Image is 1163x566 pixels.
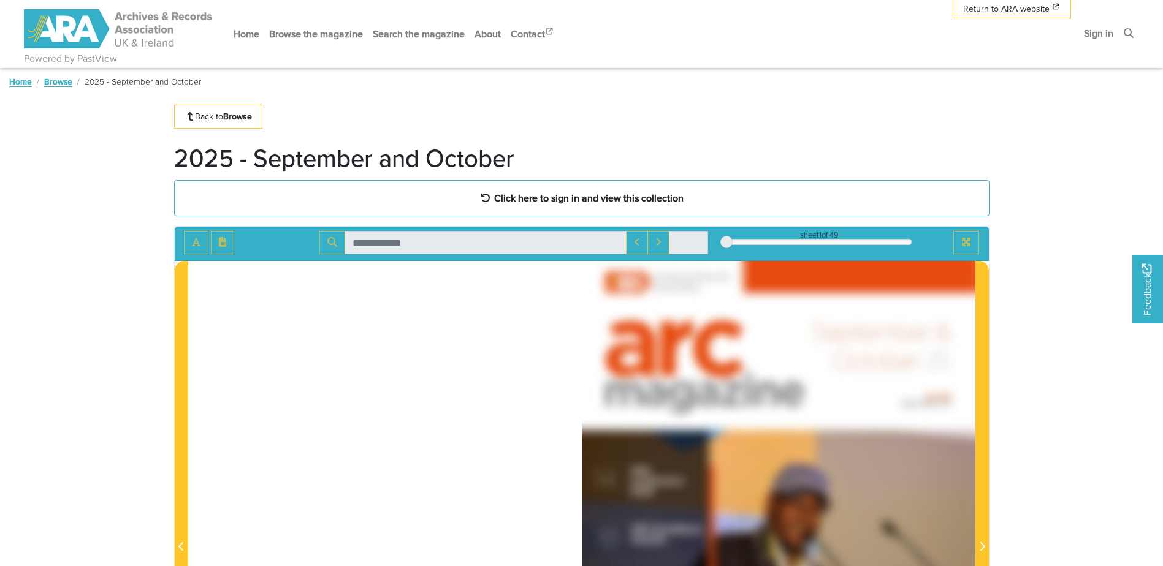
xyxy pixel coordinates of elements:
[44,75,72,88] a: Browse
[626,231,648,254] button: Previous Match
[85,75,201,88] span: 2025 - September and October
[229,18,264,50] a: Home
[1079,17,1118,50] a: Sign in
[470,18,506,50] a: About
[24,9,214,48] img: ARA - ARC Magazine | Powered by PastView
[174,180,990,216] a: Click here to sign in and view this collection
[211,231,234,254] button: Open transcription window
[963,2,1050,15] span: Return to ARA website
[174,143,514,173] h1: 2025 - September and October
[184,231,208,254] button: Toggle text selection (Alt+T)
[24,51,117,66] a: Powered by PastView
[1140,263,1154,315] span: Feedback
[24,2,214,56] a: ARA - ARC Magazine | Powered by PastView logo
[264,18,368,50] a: Browse the magazine
[726,229,912,241] div: sheet of 49
[345,231,627,254] input: Search for
[319,231,345,254] button: Search
[819,229,822,241] span: 1
[223,110,252,123] strong: Browse
[506,18,560,50] a: Contact
[494,191,684,205] strong: Click here to sign in and view this collection
[368,18,470,50] a: Search the magazine
[647,231,669,254] button: Next Match
[953,231,979,254] button: Full screen mode
[174,105,263,129] a: Back toBrowse
[9,75,32,88] a: Home
[1132,255,1163,323] a: Would you like to provide feedback?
